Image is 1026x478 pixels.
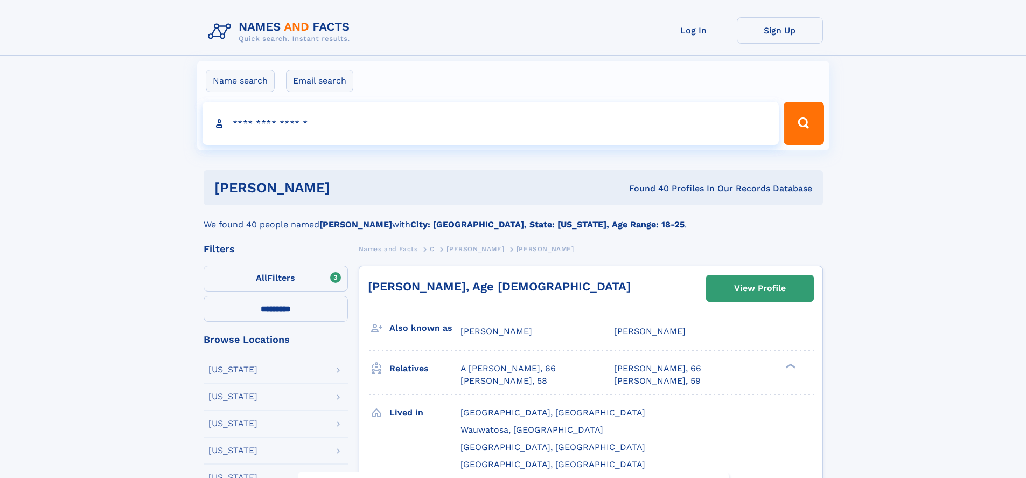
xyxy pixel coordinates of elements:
div: Browse Locations [204,335,348,344]
span: [PERSON_NAME] [614,326,686,336]
span: All [256,273,267,283]
div: View Profile [734,276,786,301]
a: C [430,242,435,255]
span: [PERSON_NAME] [446,245,504,253]
span: [GEOGRAPHIC_DATA], [GEOGRAPHIC_DATA] [460,407,645,418]
h3: Relatives [389,359,460,378]
a: Sign Up [737,17,823,44]
a: [PERSON_NAME], 66 [614,363,701,375]
img: Logo Names and Facts [204,17,359,46]
span: Wauwatosa, [GEOGRAPHIC_DATA] [460,425,603,435]
label: Email search [286,70,353,92]
label: Filters [204,266,348,292]
div: Found 40 Profiles In Our Records Database [479,183,812,195]
a: [PERSON_NAME], Age [DEMOGRAPHIC_DATA] [368,280,631,293]
a: Names and Facts [359,242,418,255]
span: [GEOGRAPHIC_DATA], [GEOGRAPHIC_DATA] [460,442,645,452]
h1: [PERSON_NAME] [214,181,480,195]
b: [PERSON_NAME] [319,219,392,230]
b: City: [GEOGRAPHIC_DATA], State: [US_STATE], Age Range: 18-25 [410,219,685,230]
button: Search Button [784,102,823,145]
span: [PERSON_NAME] [460,326,532,336]
div: We found 40 people named with . [204,205,823,231]
span: [GEOGRAPHIC_DATA], [GEOGRAPHIC_DATA] [460,459,645,469]
a: [PERSON_NAME], 59 [614,375,701,387]
input: search input [203,102,779,145]
div: [US_STATE] [208,446,257,455]
div: ❯ [783,363,796,370]
h3: Lived in [389,404,460,422]
a: [PERSON_NAME] [446,242,504,255]
a: A [PERSON_NAME], 66 [460,363,556,375]
a: View Profile [707,275,813,301]
div: [US_STATE] [208,392,257,401]
a: [PERSON_NAME], 58 [460,375,547,387]
a: Log In [651,17,737,44]
span: C [430,245,435,253]
div: [US_STATE] [208,365,257,374]
div: [US_STATE] [208,419,257,428]
span: [PERSON_NAME] [517,245,574,253]
h3: Also known as [389,319,460,337]
label: Name search [206,70,275,92]
div: Filters [204,244,348,254]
